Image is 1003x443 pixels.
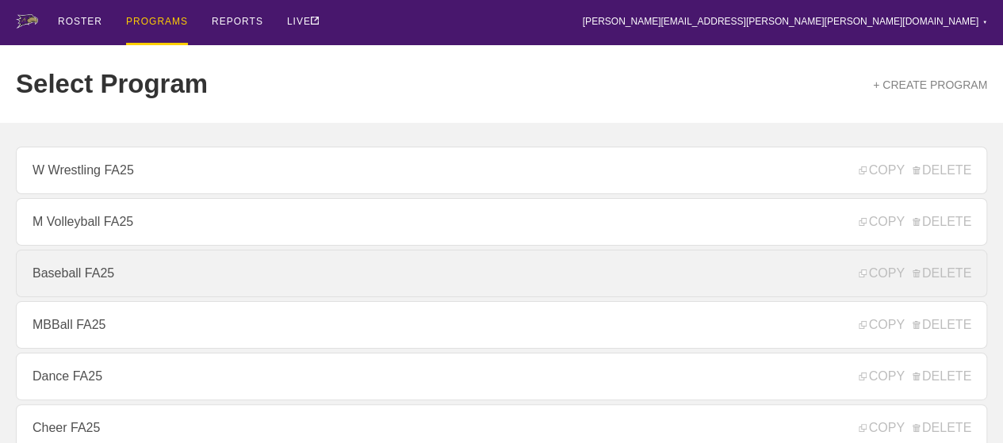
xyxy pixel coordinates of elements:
a: M Volleyball FA25 [16,198,987,246]
img: logo [16,14,38,29]
a: W Wrestling FA25 [16,147,987,194]
span: COPY [859,163,904,178]
span: DELETE [913,215,971,229]
a: Dance FA25 [16,353,987,400]
a: Baseball FA25 [16,250,987,297]
span: DELETE [913,163,971,178]
a: MBBall FA25 [16,301,987,349]
span: COPY [859,215,904,229]
div: ▼ [982,17,987,27]
iframe: Chat Widget [718,259,1003,443]
a: + CREATE PROGRAM [873,78,987,91]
